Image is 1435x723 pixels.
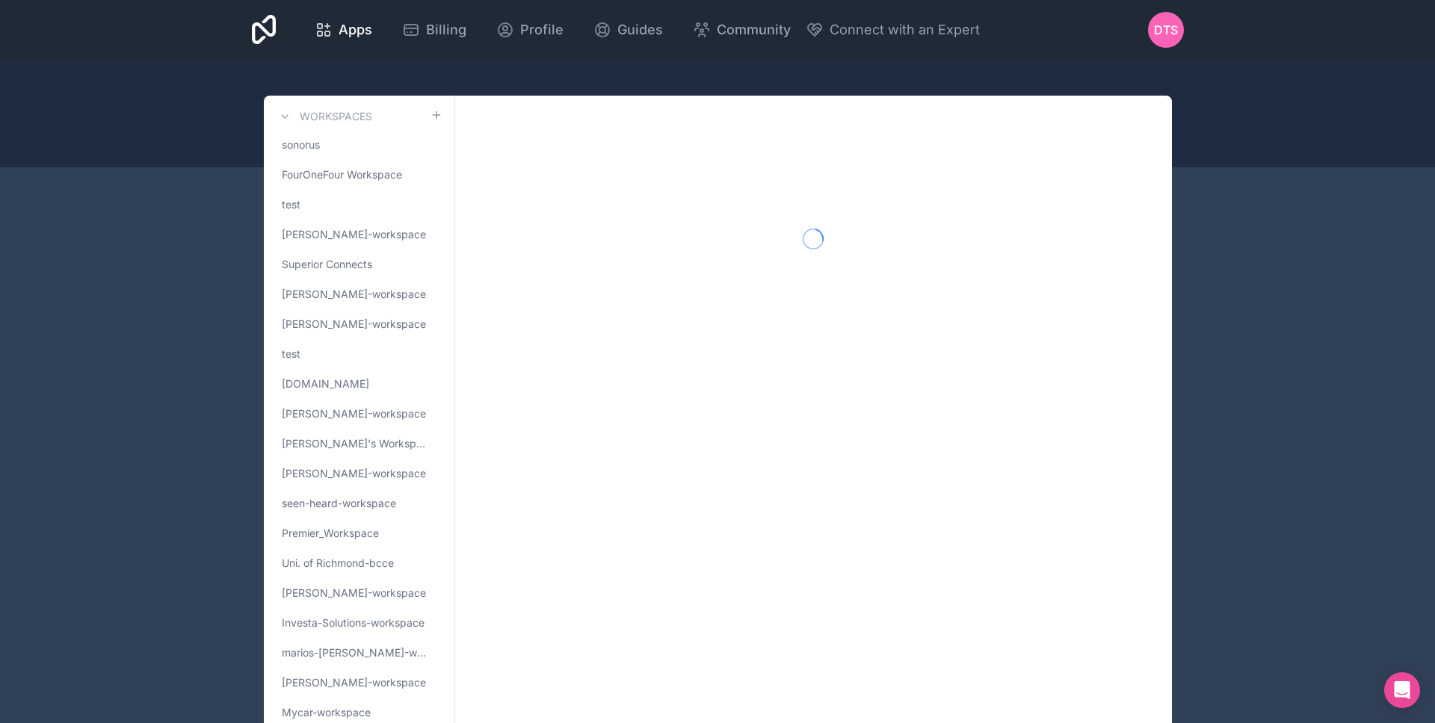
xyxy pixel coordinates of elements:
[276,161,442,188] a: FourOneFour Workspace
[276,311,442,338] a: [PERSON_NAME]-workspace
[276,580,442,606] a: [PERSON_NAME]-workspace
[282,466,426,481] span: [PERSON_NAME]-workspace
[282,705,371,720] span: Mycar-workspace
[282,586,426,601] span: [PERSON_NAME]-workspace
[276,341,442,367] a: test
[276,430,442,457] a: [PERSON_NAME]'s Workspace
[806,19,980,40] button: Connect with an Expert
[276,669,442,696] a: [PERSON_NAME]-workspace
[276,281,442,308] a: [PERSON_NAME]-workspace
[520,19,564,40] span: Profile
[276,108,372,125] a: Workspaces
[282,675,426,690] span: [PERSON_NAME]-workspace
[282,257,372,272] span: Superior Connects
[282,615,425,630] span: Investa-Solutions-workspace
[282,496,396,511] span: seen-heard-workspace
[276,191,442,218] a: test
[484,13,575,46] a: Profile
[276,490,442,517] a: seen-heard-workspace
[276,370,442,397] a: [DOMAIN_NAME]
[426,19,466,40] span: Billing
[276,639,442,666] a: marios-[PERSON_NAME]-workspace
[276,131,442,158] a: sonorus
[830,19,980,40] span: Connect with an Expert
[339,19,372,40] span: Apps
[282,526,379,541] span: Premier_Workspace
[282,227,426,242] span: [PERSON_NAME]-workspace
[390,13,478,46] a: Billing
[282,556,394,571] span: Uni. of Richmond-bcce
[300,109,372,124] h3: Workspaces
[1154,21,1178,39] span: DTS
[282,376,369,391] span: [DOMAIN_NAME]
[276,251,442,278] a: Superior Connects
[276,550,442,577] a: Uni. of Richmond-bcce
[282,317,426,332] span: [PERSON_NAME]-workspace
[282,137,320,152] span: sonorus
[276,400,442,427] a: [PERSON_NAME]-workspace
[681,13,803,46] a: Community
[276,221,442,248] a: [PERSON_NAME]-workspace
[282,406,426,421] span: [PERSON_NAME]-workspace
[276,460,442,487] a: [PERSON_NAME]-workspace
[1384,672,1420,708] div: Open Intercom Messenger
[282,167,402,182] span: FourOneFour Workspace
[282,347,300,361] span: test
[617,19,663,40] span: Guides
[276,520,442,547] a: Premier_Workspace
[717,19,791,40] span: Community
[282,436,430,451] span: [PERSON_NAME]'s Workspace
[276,609,442,636] a: Investa-Solutions-workspace
[282,197,300,212] span: test
[303,13,384,46] a: Apps
[282,287,426,302] span: [PERSON_NAME]-workspace
[282,645,430,660] span: marios-[PERSON_NAME]-workspace
[581,13,675,46] a: Guides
